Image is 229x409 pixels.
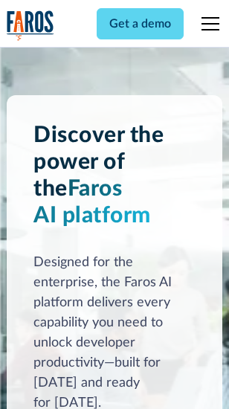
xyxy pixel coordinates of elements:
h1: Discover the power of the [33,122,196,229]
a: home [7,10,54,41]
span: Faros AI platform [33,178,151,227]
img: Logo of the analytics and reporting company Faros. [7,10,54,41]
div: menu [193,6,222,42]
a: Get a demo [97,8,184,39]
